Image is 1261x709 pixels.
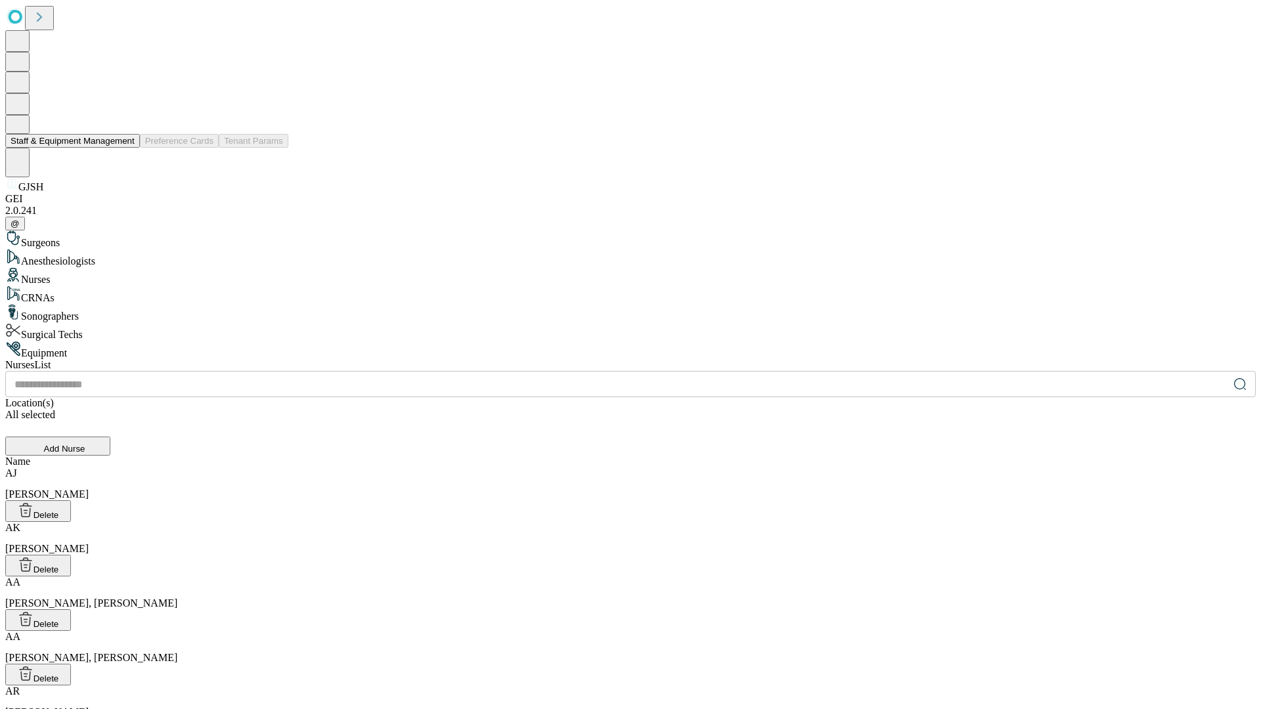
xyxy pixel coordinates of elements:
div: [PERSON_NAME] [5,467,1256,500]
div: Nurses [5,267,1256,286]
span: Location(s) [5,397,54,408]
div: 2.0.241 [5,205,1256,217]
div: [PERSON_NAME], [PERSON_NAME] [5,631,1256,664]
div: Sonographers [5,304,1256,322]
div: Surgeons [5,230,1256,249]
span: Delete [33,674,59,683]
span: AK [5,522,20,533]
div: GEI [5,193,1256,205]
span: Delete [33,619,59,629]
button: Tenant Params [219,134,288,148]
span: Delete [33,565,59,574]
button: Delete [5,664,71,685]
button: Add Nurse [5,437,110,456]
span: Add Nurse [44,444,85,454]
button: Delete [5,609,71,631]
div: [PERSON_NAME] [5,522,1256,555]
span: @ [11,219,20,228]
button: Delete [5,555,71,576]
span: AA [5,631,20,642]
div: Name [5,456,1256,467]
span: AR [5,685,20,697]
div: CRNAs [5,286,1256,304]
button: Staff & Equipment Management [5,134,140,148]
div: Anesthesiologists [5,249,1256,267]
button: Delete [5,500,71,522]
div: All selected [5,409,1256,421]
button: Preference Cards [140,134,219,148]
div: Surgical Techs [5,322,1256,341]
span: GJSH [18,181,43,192]
div: Equipment [5,341,1256,359]
div: [PERSON_NAME], [PERSON_NAME] [5,576,1256,609]
div: Nurses List [5,359,1256,371]
span: Delete [33,510,59,520]
span: AA [5,576,20,588]
span: AJ [5,467,17,479]
button: @ [5,217,25,230]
